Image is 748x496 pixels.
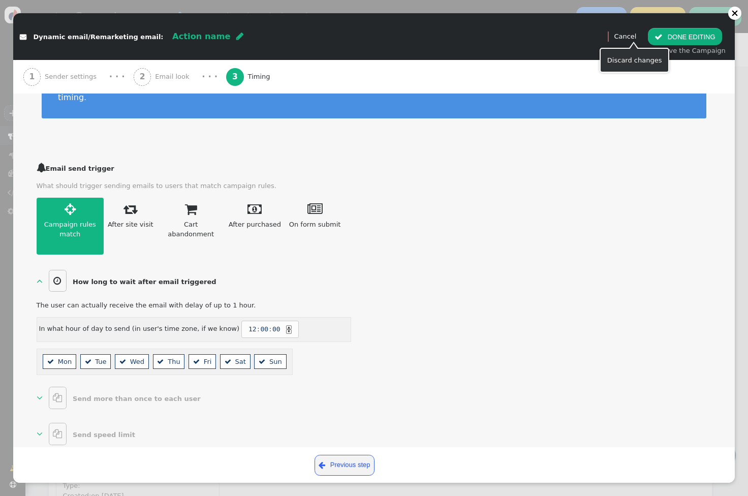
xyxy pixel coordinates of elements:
[225,358,231,365] span: 
[236,32,243,40] span: 
[37,423,140,445] a:   Send speed limit
[80,354,111,369] li: Tue
[648,28,722,45] button: DONE EDITING
[49,387,67,409] span: 
[272,324,280,334] span: 00
[47,358,54,365] span: 
[134,60,226,94] a: 2 Email look · · ·
[319,459,325,471] span: 
[248,72,274,82] span: Timing
[254,354,286,369] li: Sun
[37,300,352,311] div: The user can actually receive the email with delay of up to 1 hour.
[225,198,285,255] a:  After purchased
[40,220,100,239] div: Campaign rules match
[247,203,262,216] span: 
[37,165,114,172] b: Email send trigger
[289,220,341,230] div: On form submit
[229,220,281,230] div: After purchased
[37,317,352,342] div: In what hour of day to send (in user's time zone, if we know)
[185,203,197,216] span: 
[286,329,291,334] div: ▼
[226,60,305,94] a: 3 Timing
[220,354,251,369] li: Sat
[73,395,201,402] b: Send more than once to each user
[155,72,193,82] span: Email look
[37,181,352,191] p: What should trigger sending emails to users that match campaign rules.
[157,358,164,365] span: 
[157,198,225,255] a:  Cart abandonment
[607,55,662,66] div: Discard changes
[37,163,46,172] span: 
[73,278,216,286] b: How long to wait after email triggered
[286,325,291,330] div: ▲
[644,46,726,56] div: then save the Campaign
[140,72,145,81] b: 2
[37,276,43,286] span: 
[49,423,67,445] span: 
[161,220,221,239] div: Cart abandonment
[260,324,268,334] span: 00
[85,358,91,365] span: 
[172,32,230,41] span: Action name
[115,354,149,369] li: Wed
[37,429,43,439] span: 
[123,203,138,216] span: 
[193,358,200,365] span: 
[20,34,26,40] span: 
[232,72,238,81] b: 3
[65,203,76,216] span: 
[202,71,217,83] div: · · ·
[248,324,257,334] span: 12
[73,431,135,439] b: Send speed limit
[259,358,265,365] span: 
[104,198,157,255] a:  After site visit
[43,354,76,369] li: Mon
[23,60,134,94] a: 1 Sender settings · · ·
[45,72,101,82] span: Sender settings
[119,358,126,365] span: 
[108,220,153,230] div: After site visit
[34,33,164,41] span: Dynamic email/Remarketing email:
[307,203,323,216] span: 
[37,387,205,409] a:   Send more than once to each user
[241,321,299,338] span: : :
[153,354,185,369] li: Thu
[189,354,216,369] li: Fri
[285,198,345,255] a:  On form submit
[315,455,375,476] a: Previous step
[37,393,43,402] span: 
[614,33,636,40] a: Cancel
[37,270,221,292] a:   How long to wait after email triggered
[49,270,67,292] span: 
[109,71,125,83] div: · · ·
[37,198,104,255] a:  Campaign rules match
[654,33,663,41] span: 
[29,72,35,81] b: 1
